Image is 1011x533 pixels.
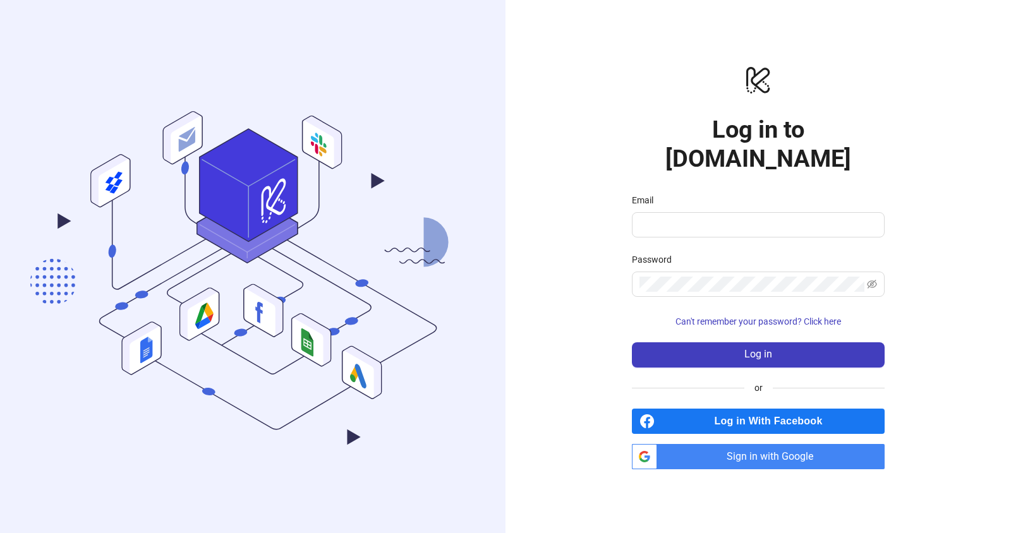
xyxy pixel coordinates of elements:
span: Log in [744,349,772,360]
input: Password [639,277,864,292]
span: eye-invisible [867,279,877,289]
button: Log in [632,342,885,368]
span: Can't remember your password? Click here [675,316,841,326]
input: Email [639,217,875,232]
h1: Log in to [DOMAIN_NAME] [632,115,885,173]
span: Log in With Facebook [660,409,885,434]
a: Sign in with Google [632,444,885,469]
span: Sign in with Google [662,444,885,469]
a: Can't remember your password? Click here [632,316,885,326]
label: Password [632,253,680,266]
span: or [744,381,773,395]
a: Log in With Facebook [632,409,885,434]
label: Email [632,193,662,207]
button: Can't remember your password? Click here [632,312,885,332]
